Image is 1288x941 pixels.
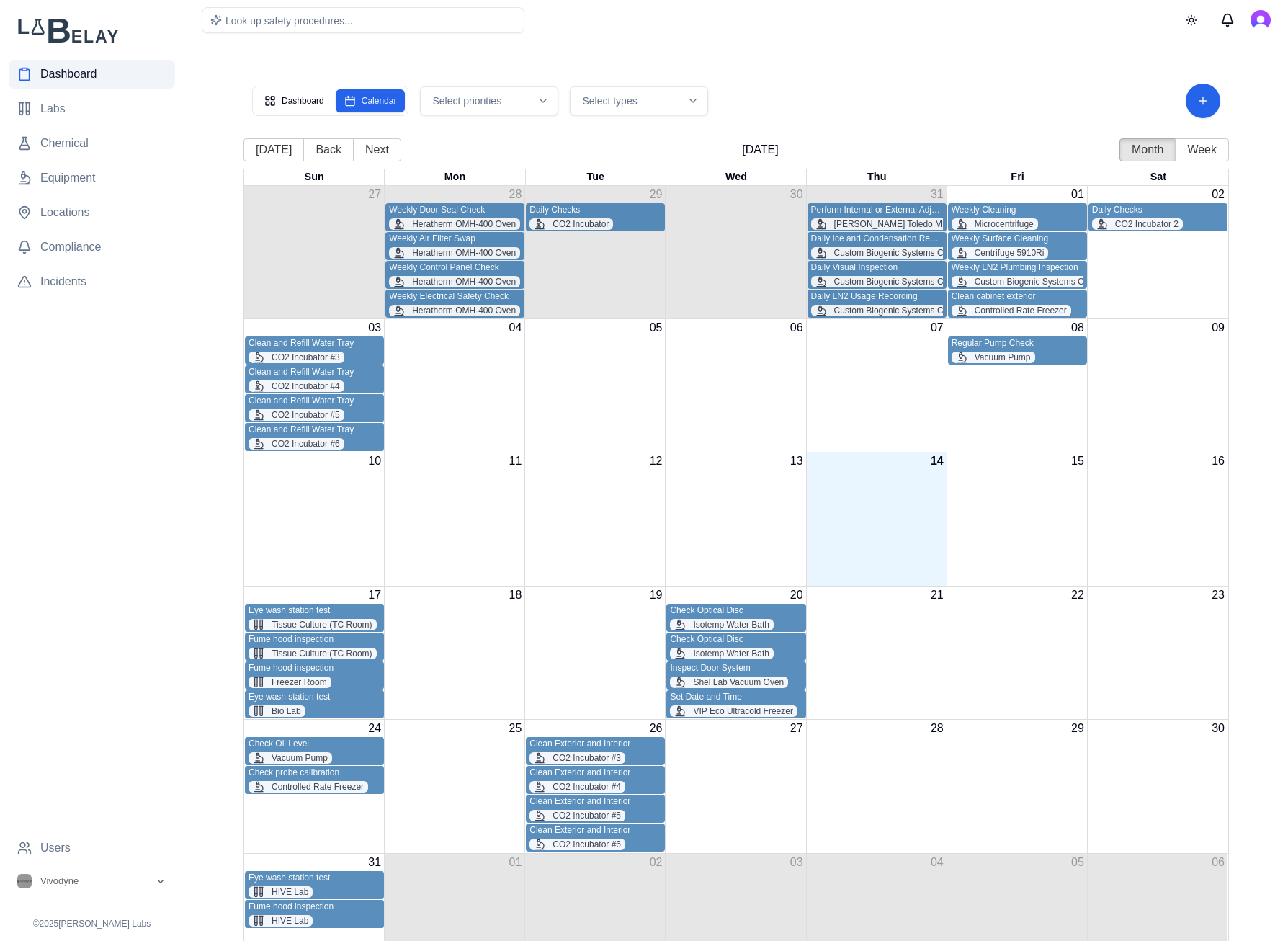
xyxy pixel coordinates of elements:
[790,319,803,336] button: 06
[931,319,944,336] button: 07
[931,452,944,470] button: 14
[509,720,522,737] button: 25
[249,663,380,688] div: Fume hood inspection
[249,705,305,717] button: Bio Lab
[529,205,661,215] div: Daily Checks
[272,886,308,898] span: HIVE Lab
[249,739,380,764] div: Check Oil Level
[931,587,944,604] button: 21
[670,634,802,645] div: Check Optical Disc
[249,915,313,927] button: HIVE Lab
[1071,319,1084,336] button: 08
[249,767,380,778] div: Check probe calibration
[834,218,997,230] span: [PERSON_NAME] Toledo MR304 Balance
[570,86,708,115] button: Select types
[509,854,522,871] button: 01
[245,452,283,463] button: +4 more
[952,247,1049,259] button: Centrifuge 5910Ri
[249,663,380,674] div: Fume hood inspection
[975,305,1067,316] span: Controlled Rate Freezer
[272,705,301,717] span: Bio Lab
[272,619,372,630] span: Tissue Culture (TC Room)
[272,915,308,927] span: HIVE Lab
[952,262,1083,287] div: Weekly LN2 Plumbing Inspection
[412,305,516,316] span: Heratherm OMH-400 Oven
[40,169,96,187] span: Equipment
[272,677,327,688] span: Freezer Room
[412,218,516,230] span: Heratherm OMH-400 Oven
[790,587,803,604] button: 20
[811,233,943,244] div: Daily Ice and Condensation Removal
[256,89,333,112] button: Dashboard
[389,247,520,259] button: Heratherm OMH-400 Oven
[368,720,381,737] button: 24
[249,886,313,898] button: HIVE Lab
[9,834,175,862] a: Users
[509,319,522,336] button: 04
[811,291,943,302] div: Daily LN2 Usage Recording
[529,796,661,807] div: Clean Exterior and Interior
[9,233,175,262] a: Compliance
[249,781,368,793] button: Controlled Rate Freezer
[670,692,802,703] div: Set Date and Time
[303,138,354,161] button: Back
[725,171,747,182] span: Wed
[249,424,380,450] div: Clean and Refill Water Tray
[1186,84,1220,118] button: Add Task
[368,854,381,871] button: 31
[249,367,380,392] div: Clean and Refill Water Tray
[529,752,625,764] button: CO2 Incubator #3
[1213,6,1242,35] button: Messages
[9,868,175,894] button: Open organization switcher
[952,233,1083,259] div: Weekly Surface Cleaning
[249,692,380,717] div: Eye wash station test
[952,205,1083,215] div: Weekly Cleaning
[529,825,661,850] div: Clean Exterior and Interior
[553,839,621,850] span: CO2 Incubator #6
[420,86,558,115] button: Select priorities
[389,291,521,302] div: Weekly Electrical Safety Check
[650,587,663,604] button: 19
[650,186,663,203] button: 29
[670,705,797,717] button: VIP Eco Ultracold Freezer
[670,648,774,659] button: Isotemp Water Bath
[249,634,380,645] div: Fume hood inspection
[1071,720,1084,737] button: 29
[693,705,793,717] span: VIP Eco Ultracold Freezer
[40,100,66,117] span: Labs
[948,318,986,329] button: +2 more
[650,854,663,871] button: 02
[305,171,324,182] span: Sun
[249,605,380,616] div: Eye wash station test
[529,781,625,793] button: CO2 Incubator #4
[249,901,380,927] div: Fume hood inspection
[432,94,501,108] span: Select priorities
[670,663,802,674] div: Inspect Door System
[811,262,943,273] div: Daily Visual Inspection
[670,605,802,630] div: Check Optical Disc
[368,587,381,604] button: 17
[582,94,637,108] span: Select types
[272,352,340,363] span: CO2 Incubator #3
[952,233,1083,244] div: Weekly Surface Cleaning
[1150,171,1166,182] span: Sat
[249,338,380,349] div: Clean and Refill Water Tray
[1071,854,1084,871] button: 05
[272,648,372,659] span: Tissue Culture (TC Room)
[40,204,90,221] span: Locations
[249,409,344,421] button: CO2 Incubator #5
[389,205,521,215] div: Weekly Door Seal Check
[249,634,380,659] div: Fume hood inspection
[1092,218,1183,230] button: CO2 Incubator 2
[811,218,1001,230] button: [PERSON_NAME] Toledo MR304 Balance
[931,186,944,203] button: 31
[670,677,788,688] button: Shel Lab Vacuum Oven
[412,247,516,259] span: Heratherm OMH-400 Oven
[834,247,1003,259] span: Custom Biogenic Systems Cryopreservation
[9,60,175,89] a: Dashboard
[249,352,344,363] button: CO2 Incubator #3
[650,452,663,470] button: 12
[385,318,429,329] button: +15 more
[249,338,380,363] div: Clean and Refill Water Tray
[40,273,86,290] span: Incidents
